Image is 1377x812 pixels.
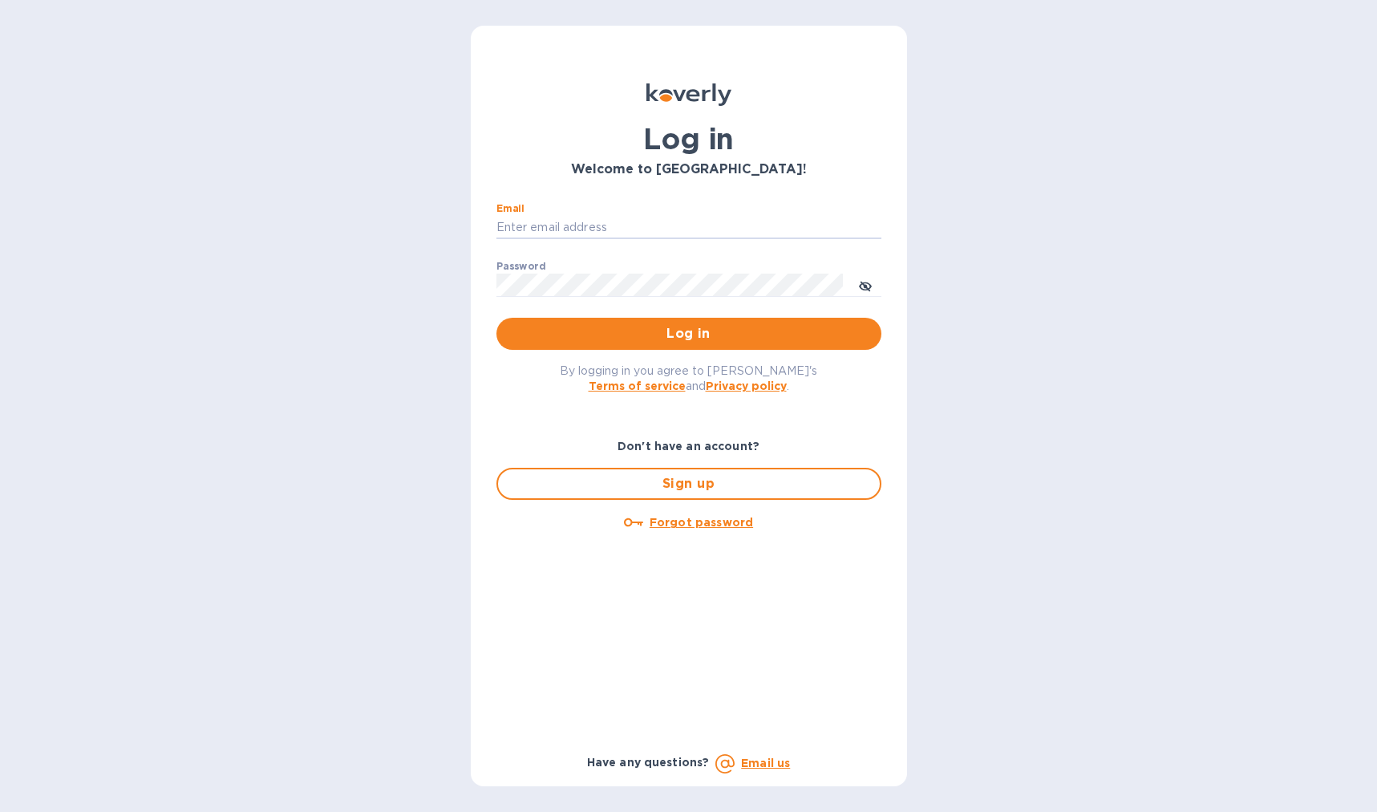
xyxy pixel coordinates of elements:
label: Password [496,262,545,271]
h1: Log in [496,122,881,156]
b: Have any questions? [587,756,710,769]
span: Log in [509,324,869,343]
input: Enter email address [496,216,881,240]
a: Privacy policy [706,380,787,392]
span: By logging in you agree to [PERSON_NAME]'s and . [560,364,817,392]
button: Sign up [496,468,881,500]
button: Log in [496,318,881,350]
img: Koverly [646,83,731,106]
label: Email [496,204,524,213]
b: Don't have an account? [618,440,759,453]
u: Forgot password [650,516,753,529]
h3: Welcome to [GEOGRAPHIC_DATA]! [496,162,881,177]
a: Terms of service [589,380,686,392]
button: toggle password visibility [849,269,881,301]
span: Sign up [511,474,867,493]
a: Email us [741,757,790,769]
